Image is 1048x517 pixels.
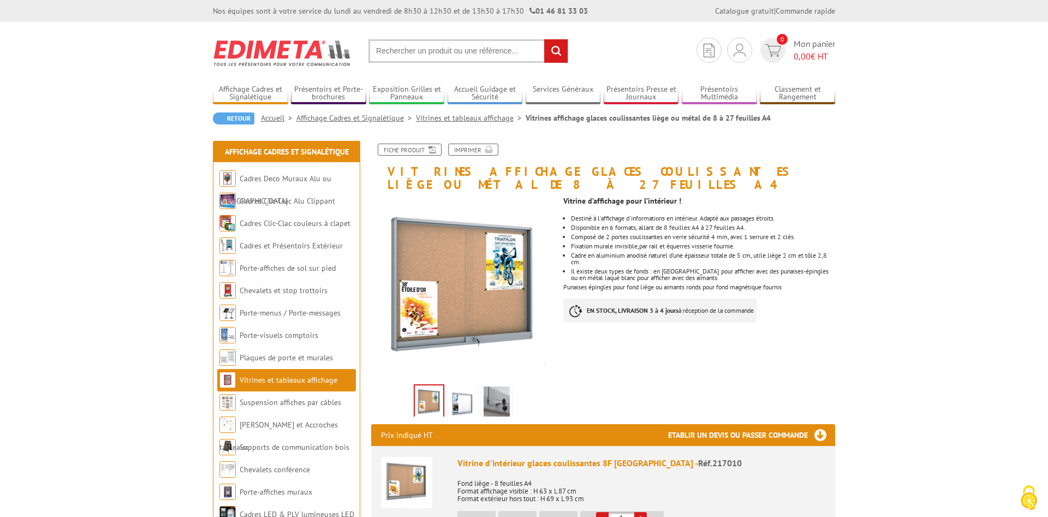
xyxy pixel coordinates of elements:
a: Cadres Clic-Clac Alu Clippant [240,196,335,206]
p: à réception de la commande [563,299,757,323]
a: Vitrines et tableaux affichage [240,375,337,385]
a: Imprimer [448,144,498,156]
input: rechercher [544,39,568,63]
div: Vitrine d'intérieur glaces coulissantes 8F [GEOGRAPHIC_DATA] - [457,457,825,470]
a: Accueil Guidage et Sécurité [448,85,523,103]
img: 217010_217021_cles.jpg [484,387,510,420]
p: Prix indiqué HT [381,424,433,446]
a: Porte-affiches de sol sur pied [240,263,336,273]
li: Il existe deux types de fonds : en [GEOGRAPHIC_DATA] pour afficher avec des punaises-épingles ou ... [571,268,835,281]
a: Vitrines et tableaux affichage [416,113,526,123]
img: Cadres Deco Muraux Alu ou Bois [219,170,236,187]
a: Présentoirs Presse et Journaux [604,85,679,103]
div: Nos équipes sont à votre service du lundi au vendredi de 8h30 à 12h30 et de 13h30 à 17h30 [213,5,588,16]
a: Chevalets conférence [240,465,310,474]
a: Classement et Rangement [760,85,835,103]
li: Disponible en 6 formats, allant de 8 feuilles A4 à 27 feuilles A4. [571,224,835,231]
strong: Vitrine d’affichage pour l’intérieur ! [563,196,681,206]
img: Cadres et Présentoirs Extérieur [219,237,236,254]
img: Cookies (fenêtre modale) [1015,484,1043,512]
span: € HT [794,50,835,63]
li: Destiné à l'affichage d'informations en intérieur. Adapté aux passages étroits. [571,215,835,222]
a: Fiche produit [378,144,442,156]
input: Rechercher un produit ou une référence... [368,39,568,63]
span: Mon panier [794,38,835,63]
li: Cadre en aluminium anodisé naturel d’une épaisseur totale de 5 cm, utile liège 2 cm et tôle 2,8 cm. [571,252,835,265]
a: Affichage Cadres et Signalétique [296,113,416,123]
a: Présentoirs et Porte-brochures [291,85,366,103]
a: Catalogue gratuit [715,6,774,16]
img: vitrine_interieur_glaces_coulissantes_21_feuilles_liege_217018.jpg [415,385,443,419]
img: Chevalets et stop trottoirs [219,282,236,299]
img: Cadres Clic-Clac couleurs à clapet [219,215,236,231]
strong: 01 46 81 33 03 [529,6,588,16]
a: Cadres et Présentoirs Extérieur [240,241,343,251]
a: Porte-visuels comptoirs [240,330,318,340]
img: Porte-menus / Porte-messages [219,305,236,321]
img: Vitrine d'intérieur glaces coulissantes 8F liège [381,457,432,508]
img: vitrine_interieur_glaces_coulissantes_21_feuilles_liege_217018.jpg [371,197,555,381]
div: Punaises épingles pour fond liège ou aimants ronds pour fond magnétique fournis [563,191,843,334]
p: Fond liège - 8 feuilles A4 Format affichage visible : H 63 x L 87 cm Format extérieur hors tout :... [457,472,825,503]
a: Cadres Deco Muraux Alu ou [GEOGRAPHIC_DATA] [219,174,331,206]
div: | [715,5,835,16]
a: Suspension affiches par câbles [240,397,341,407]
a: Accueil [261,113,296,123]
img: Plaques de porte et murales [219,349,236,366]
button: Cookies (fenêtre modale) [1010,480,1048,517]
li: Vitrines affichage glaces coulissantes liège ou métal de 8 à 27 feuilles A4 [526,112,771,123]
a: Présentoirs Multimédia [682,85,757,103]
img: Porte-affiches muraux [219,484,236,500]
span: Réf.217010 [698,457,742,468]
a: Services Généraux [526,85,601,103]
a: Chevalets et stop trottoirs [240,286,327,295]
a: Porte-affiches muraux [240,487,312,497]
a: Supports de communication bois [240,442,349,452]
img: devis rapide [765,44,781,57]
a: Affichage Cadres et Signalétique [213,85,288,103]
a: Exposition Grilles et Panneaux [369,85,444,103]
a: Affichage Cadres et Signalétique [225,147,349,157]
a: Commande rapide [776,6,835,16]
li: Fixation murale invisible,par rail et équerres visserie fournie. [571,243,835,249]
h1: Vitrines affichage glaces coulissantes liège ou métal de 8 à 27 feuilles A4 [363,144,843,191]
li: Composé de 2 portes coulissantes en verre sécurité 4 mm, avec 1 serrure et 2 clés. [571,234,835,240]
a: Retour [213,112,254,124]
h3: Etablir un devis ou passer commande [668,424,835,446]
span: 0,00 [794,51,811,62]
img: vitrine_interieur_glaces_coulissantes_8_feuilles_metal_217019.jpg [450,387,476,420]
span: 0 [777,34,788,45]
a: Plaques de porte et murales [240,353,333,363]
img: devis rapide [734,44,746,57]
img: devis rapide [704,44,714,57]
img: Porte-affiches de sol sur pied [219,260,236,276]
img: Suspension affiches par câbles [219,394,236,411]
img: Chevalets conférence [219,461,236,478]
a: Cadres Clic-Clac couleurs à clapet [240,218,350,228]
img: Edimeta [213,33,352,73]
img: Vitrines et tableaux affichage [219,372,236,388]
a: devis rapide 0 Mon panier 0,00€ HT [758,38,835,63]
img: Porte-visuels comptoirs [219,327,236,343]
a: Porte-menus / Porte-messages [240,308,341,318]
strong: EN STOCK, LIVRAISON 3 à 4 jours [587,306,678,314]
a: [PERSON_NAME] et Accroches tableaux [219,420,338,452]
img: Cimaises et Accroches tableaux [219,417,236,433]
